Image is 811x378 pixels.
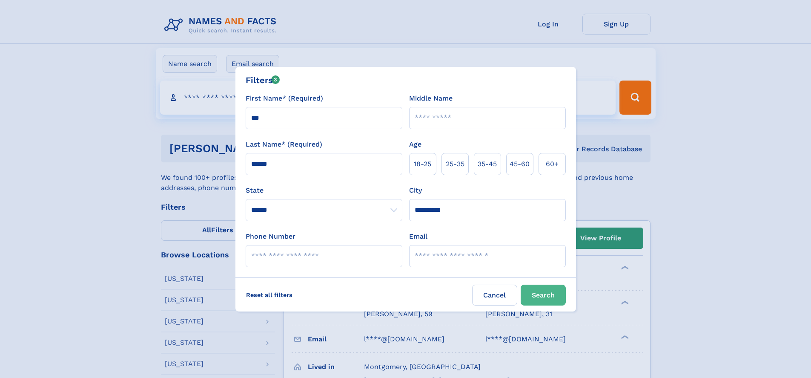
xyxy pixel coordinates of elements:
[409,185,422,196] label: City
[414,159,431,169] span: 18‑25
[241,285,298,305] label: Reset all filters
[546,159,559,169] span: 60+
[246,74,280,87] div: Filters
[472,285,517,306] label: Cancel
[446,159,464,169] span: 25‑35
[246,185,402,196] label: State
[510,159,530,169] span: 45‑60
[521,285,566,306] button: Search
[246,93,323,104] label: First Name* (Required)
[478,159,497,169] span: 35‑45
[246,139,322,150] label: Last Name* (Required)
[409,231,427,242] label: Email
[409,93,453,104] label: Middle Name
[246,231,295,242] label: Phone Number
[409,139,421,150] label: Age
